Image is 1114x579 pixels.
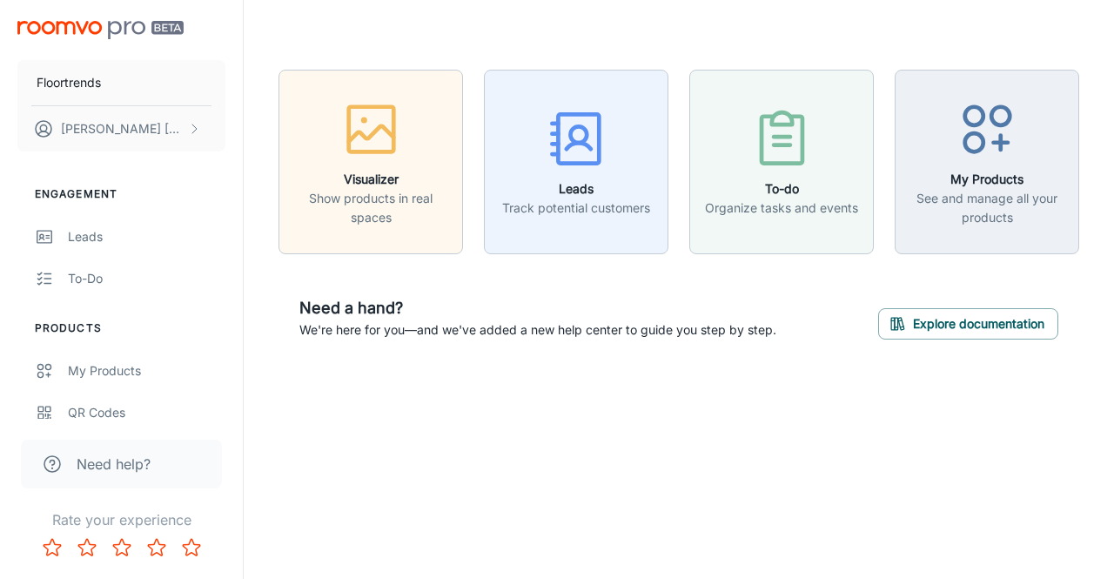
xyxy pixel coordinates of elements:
p: See and manage all your products [906,189,1068,227]
p: Show products in real spaces [290,189,452,227]
a: To-doOrganize tasks and events [689,151,874,169]
p: [PERSON_NAME] [PERSON_NAME] [61,119,184,138]
a: My ProductsSee and manage all your products [895,151,1079,169]
div: Leads [68,227,225,246]
a: LeadsTrack potential customers [484,151,668,169]
p: We're here for you—and we've added a new help center to guide you step by step. [299,320,776,340]
button: [PERSON_NAME] [PERSON_NAME] [17,106,225,151]
p: Track potential customers [502,199,650,218]
p: Floortrends [37,73,101,92]
p: Organize tasks and events [705,199,858,218]
button: Explore documentation [878,308,1058,340]
div: QR Codes [68,403,225,422]
h6: Leads [502,179,650,199]
a: Explore documentation [878,313,1058,331]
h6: Visualizer [290,170,452,189]
h6: My Products [906,170,1068,189]
button: LeadsTrack potential customers [484,70,668,254]
img: Roomvo PRO Beta [17,21,184,39]
button: To-doOrganize tasks and events [689,70,874,254]
div: To-do [68,269,225,288]
button: VisualizerShow products in real spaces [278,70,463,254]
h6: Need a hand? [299,296,776,320]
button: Floortrends [17,60,225,105]
div: My Products [68,361,225,380]
button: My ProductsSee and manage all your products [895,70,1079,254]
h6: To-do [705,179,858,199]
